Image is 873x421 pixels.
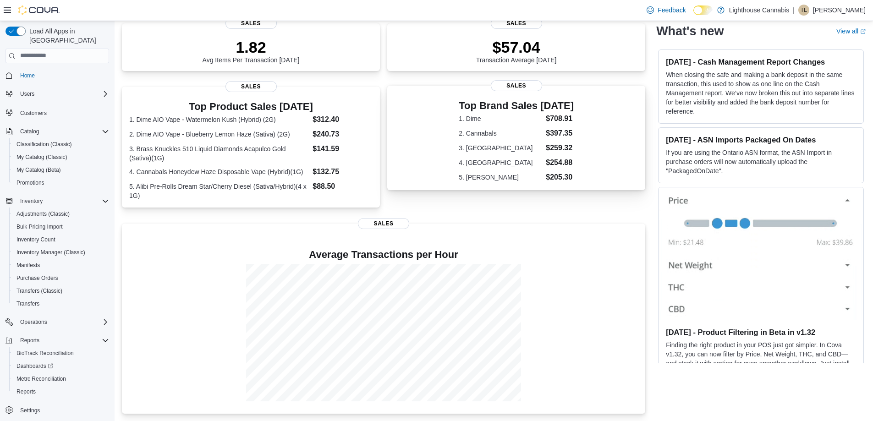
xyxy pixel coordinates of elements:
[13,260,44,271] a: Manifests
[459,158,542,167] dt: 4. [GEOGRAPHIC_DATA]
[2,404,113,417] button: Settings
[666,340,856,386] p: Finding the right product in your POS just got simpler. In Cova v1.32, you can now filter by Pric...
[13,285,66,296] a: Transfers (Classic)
[16,388,36,395] span: Reports
[16,287,62,295] span: Transfers (Classic)
[20,337,39,344] span: Reports
[13,234,109,245] span: Inventory Count
[9,360,113,372] a: Dashboards
[13,152,71,163] a: My Catalog (Classic)
[16,274,58,282] span: Purchase Orders
[16,70,38,81] a: Home
[2,87,113,100] button: Users
[793,5,795,16] p: |
[16,335,43,346] button: Reports
[13,273,62,284] a: Purchase Orders
[860,29,866,34] svg: External link
[16,335,109,346] span: Reports
[666,328,856,337] h3: [DATE] - Product Filtering in Beta in v1.32
[9,220,113,233] button: Bulk Pricing Import
[20,407,40,414] span: Settings
[129,101,373,112] h3: Top Product Sales [DATE]
[9,208,113,220] button: Adjustments (Classic)
[666,57,856,66] h3: [DATE] - Cash Management Report Changes
[313,166,373,177] dd: $132.75
[13,386,39,397] a: Reports
[16,249,85,256] span: Inventory Manager (Classic)
[13,348,77,359] a: BioTrack Reconciliation
[13,221,66,232] a: Bulk Pricing Import
[13,164,109,175] span: My Catalog (Beta)
[13,177,48,188] a: Promotions
[13,361,109,372] span: Dashboards
[26,27,109,45] span: Load All Apps in [GEOGRAPHIC_DATA]
[693,5,713,15] input: Dark Mode
[13,348,109,359] span: BioTrack Reconciliation
[16,126,109,137] span: Catalog
[18,5,60,15] img: Cova
[16,108,50,119] a: Customers
[9,284,113,297] button: Transfers (Classic)
[9,297,113,310] button: Transfers
[666,148,856,175] p: If you are using the Ontario ASN format, the ASN Import in purchase orders will now automatically...
[491,18,542,29] span: Sales
[13,260,109,271] span: Manifests
[13,298,109,309] span: Transfers
[20,72,35,79] span: Home
[13,373,70,384] a: Metrc Reconciliation
[16,236,55,243] span: Inventory Count
[20,197,43,205] span: Inventory
[459,129,542,138] dt: 2. Cannabals
[129,249,638,260] h4: Average Transactions per Hour
[798,5,809,16] div: Tim Li
[459,100,574,111] h3: Top Brand Sales [DATE]
[358,218,409,229] span: Sales
[129,115,309,124] dt: 1. Dime AIO Vape - Watermelon Kush (Hybrid) (2G)
[16,375,66,383] span: Metrc Reconciliation
[16,210,70,218] span: Adjustments (Classic)
[313,129,373,140] dd: $240.73
[2,125,113,138] button: Catalog
[13,247,89,258] a: Inventory Manager (Classic)
[476,38,557,64] div: Transaction Average [DATE]
[16,107,109,118] span: Customers
[546,113,574,124] dd: $708.91
[16,317,109,328] span: Operations
[546,172,574,183] dd: $205.30
[16,300,39,307] span: Transfers
[2,334,113,347] button: Reports
[459,143,542,153] dt: 3. [GEOGRAPHIC_DATA]
[459,114,542,123] dt: 1. Dime
[13,386,109,397] span: Reports
[729,5,790,16] p: Lighthouse Cannabis
[656,24,724,38] h2: What's new
[2,69,113,82] button: Home
[13,273,109,284] span: Purchase Orders
[225,81,277,92] span: Sales
[2,106,113,119] button: Customers
[9,259,113,272] button: Manifests
[546,128,574,139] dd: $397.35
[16,126,43,137] button: Catalog
[9,164,113,176] button: My Catalog (Beta)
[225,18,277,29] span: Sales
[643,1,689,19] a: Feedback
[313,181,373,192] dd: $88.50
[476,38,557,56] p: $57.04
[2,316,113,328] button: Operations
[313,114,373,125] dd: $312.40
[9,233,113,246] button: Inventory Count
[16,350,74,357] span: BioTrack Reconciliation
[16,405,44,416] a: Settings
[16,317,51,328] button: Operations
[129,130,309,139] dt: 2. Dime AIO Vape - Blueberry Lemon Haze (Sativa) (2G)
[20,90,34,98] span: Users
[13,285,109,296] span: Transfers (Classic)
[16,362,53,370] span: Dashboards
[9,151,113,164] button: My Catalog (Classic)
[20,109,47,117] span: Customers
[16,166,61,174] span: My Catalog (Beta)
[13,139,109,150] span: Classification (Classic)
[203,38,300,64] div: Avg Items Per Transaction [DATE]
